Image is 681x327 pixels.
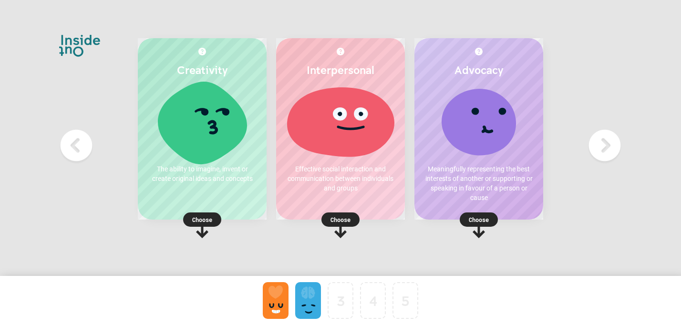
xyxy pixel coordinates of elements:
[286,164,395,193] p: Effective social interaction and communication between individuals and groups
[286,63,395,76] h2: Interpersonal
[198,48,206,55] img: More about Creativity
[475,48,483,55] img: More about Advocacy
[147,164,257,183] p: The ability to imagine, invent or create original ideas and concepts
[424,164,534,202] p: Meaningfully representing the best interests of another or supporting or speaking in favour of a ...
[586,127,624,165] img: Next
[147,63,257,76] h2: Creativity
[414,215,543,224] p: Choose
[138,215,267,224] p: Choose
[276,215,405,224] p: Choose
[57,127,95,165] img: Previous
[337,48,344,55] img: More about Interpersonal
[424,63,534,76] h2: Advocacy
